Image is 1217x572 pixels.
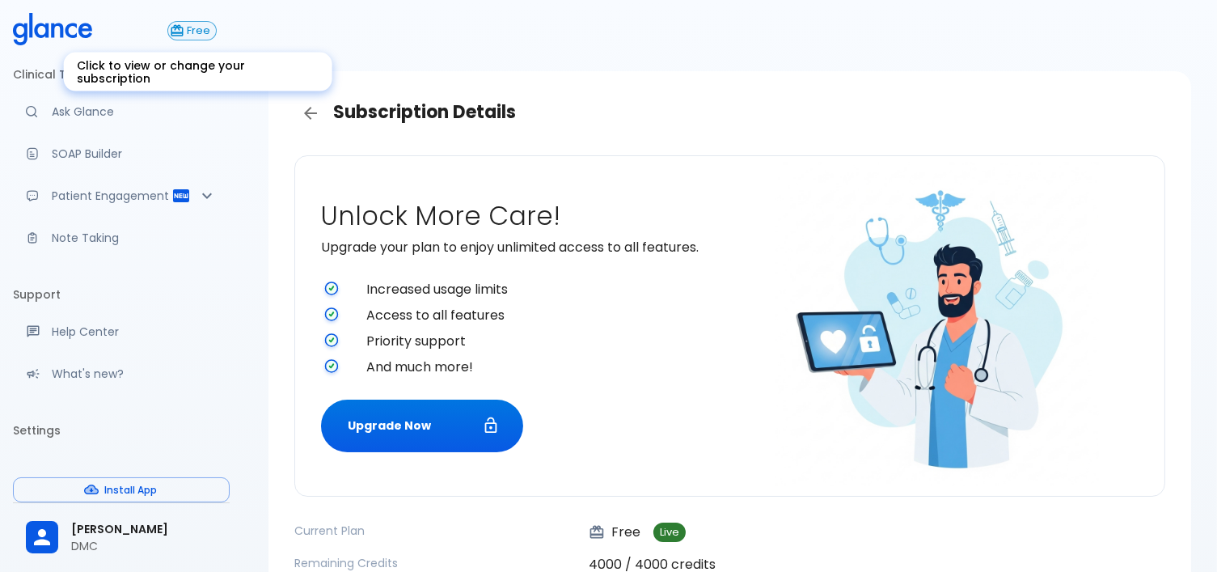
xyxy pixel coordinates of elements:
p: Help Center [52,324,217,340]
li: Settings [13,411,230,450]
span: Priority support [366,332,724,351]
span: Increased usage limits [366,280,724,299]
a: Advanced note-taking [13,220,230,256]
div: [PERSON_NAME]DMC [13,510,230,566]
p: Upgrade your plan to enjoy unlimited access to all features. [321,238,724,257]
p: SOAP Builder [52,146,217,162]
a: Manage your settings [13,450,230,485]
span: And much more! [366,358,724,377]
h2: Unlock More Care! [321,201,724,231]
li: Support [13,275,230,314]
p: Current Plan [294,523,576,539]
p: Ask Glance [52,104,217,120]
p: Remaining Credits [294,555,576,571]
button: Free [167,21,217,40]
a: Get help from our support team [13,314,230,350]
span: [PERSON_NAME] [71,521,217,538]
a: Click to view or change your subscription [167,21,230,40]
span: Access to all features [366,306,724,325]
img: doctor-unlocking-care [775,163,1099,486]
p: What's new? [52,366,217,382]
span: Live [653,527,686,539]
button: Upgrade Now [321,400,523,452]
p: DMC [71,538,217,554]
div: Patient Reports & Referrals [13,178,230,214]
a: Back [294,97,327,129]
p: Patient Engagement [52,188,171,204]
div: Recent updates and feature releases [13,356,230,392]
button: Install App [13,477,230,502]
p: Note Taking [52,230,217,246]
p: Free [589,523,640,542]
div: Click to view or change your subscription [64,53,332,91]
span: Free [181,25,216,37]
li: Clinical Tools [13,55,230,94]
a: Moramiz: Find ICD10AM codes instantly [13,94,230,129]
a: Docugen: Compose a clinical documentation in seconds [13,136,230,172]
h3: Subscription Details [294,97,1165,129]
